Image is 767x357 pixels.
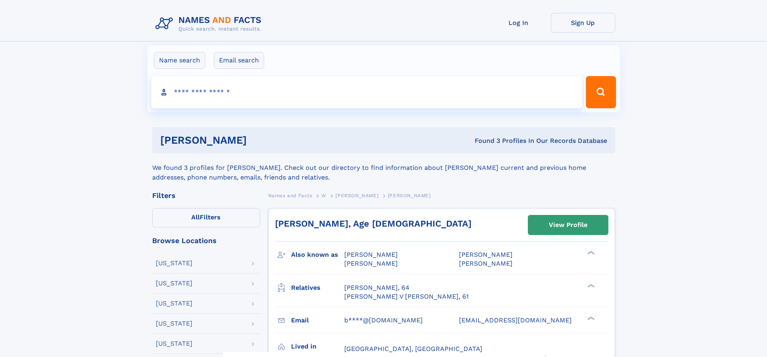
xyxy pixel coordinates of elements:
input: search input [151,76,583,108]
span: [PERSON_NAME] [459,251,513,258]
div: [US_STATE] [156,280,192,287]
h3: Also known as [291,248,344,262]
span: [PERSON_NAME] [344,260,398,267]
a: [PERSON_NAME], 64 [344,283,409,292]
label: Email search [214,52,264,69]
span: [PERSON_NAME] [459,260,513,267]
label: Name search [154,52,205,69]
div: ❯ [585,283,595,288]
span: [PERSON_NAME] [344,251,398,258]
a: Names and Facts [268,190,312,200]
div: [US_STATE] [156,320,192,327]
img: Logo Names and Facts [152,13,268,35]
a: [PERSON_NAME] V [PERSON_NAME], 61 [344,292,469,301]
span: [EMAIL_ADDRESS][DOMAIN_NAME] [459,316,572,324]
div: [US_STATE] [156,340,192,347]
button: Search Button [586,76,616,108]
h1: [PERSON_NAME] [160,135,361,145]
h3: Email [291,314,344,327]
label: Filters [152,208,260,227]
a: W [321,190,327,200]
span: [GEOGRAPHIC_DATA], [GEOGRAPHIC_DATA] [344,345,482,353]
span: All [191,213,200,221]
a: Sign Up [551,13,615,33]
div: [US_STATE] [156,260,192,266]
div: View Profile [549,216,587,234]
div: Found 3 Profiles In Our Records Database [361,136,607,145]
div: ❯ [585,316,595,321]
div: Filters [152,192,260,199]
span: W [321,193,327,198]
div: Browse Locations [152,237,260,244]
span: [PERSON_NAME] [388,193,431,198]
div: ❯ [585,250,595,256]
a: Log In [486,13,551,33]
a: [PERSON_NAME], Age [DEMOGRAPHIC_DATA] [275,219,471,229]
a: [PERSON_NAME] [335,190,378,200]
span: [PERSON_NAME] [335,193,378,198]
a: View Profile [528,215,608,235]
h3: Lived in [291,340,344,353]
div: [US_STATE] [156,300,192,307]
div: We found 3 profiles for [PERSON_NAME]. Check out our directory to find information about [PERSON_... [152,153,615,182]
h3: Relatives [291,281,344,295]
